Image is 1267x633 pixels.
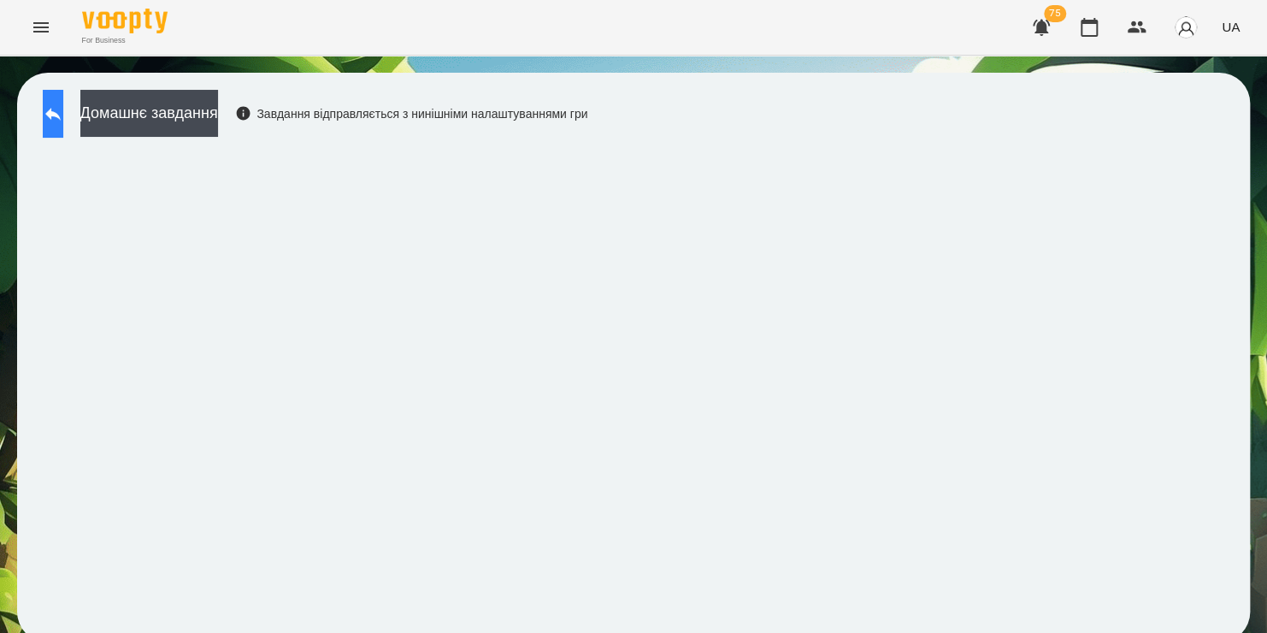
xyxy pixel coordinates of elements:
span: For Business [82,35,168,46]
img: Voopty Logo [82,9,168,33]
span: 75 [1044,5,1066,22]
span: UA [1222,18,1240,36]
img: avatar_s.png [1174,15,1198,39]
button: Домашнє завдання [80,90,218,137]
div: Завдання відправляється з нинішніми налаштуваннями гри [235,105,588,122]
button: Menu [21,7,62,48]
button: UA [1215,11,1246,43]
